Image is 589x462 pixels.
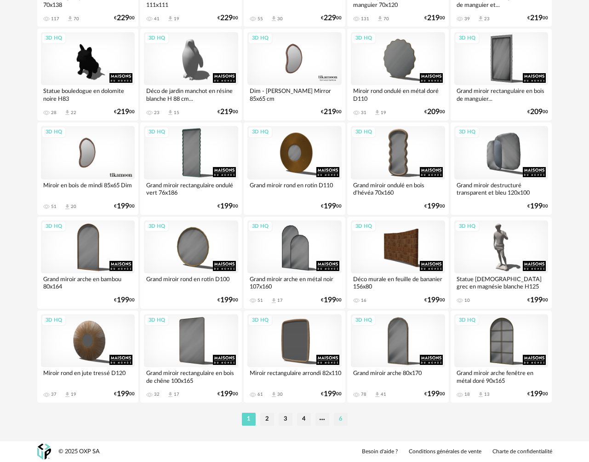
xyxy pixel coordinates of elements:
a: 3D HQ Miroir rectangulaire arrondi 82x110 61 Download icon 30 €19900 [244,311,345,403]
span: 199 [530,391,543,397]
a: Conditions générales de vente [409,448,481,456]
span: Download icon [167,109,174,116]
span: Download icon [64,203,71,210]
div: € 00 [217,391,238,397]
span: Download icon [270,15,277,22]
div: 10 [464,298,470,303]
li: 4 [297,413,311,426]
div: 18 [464,392,470,397]
div: Grand miroir arche fenêtre en métal doré 90x165 [454,367,549,386]
span: Download icon [67,15,74,22]
div: € 00 [424,15,445,21]
div: Grand miroir destructuré transparent et bleu 120x100 [454,179,549,198]
div: Grand miroir ondulé en bois d'hévéa 70x160 [351,179,445,198]
div: 70 [383,16,389,22]
div: 55 [257,16,263,22]
a: 3D HQ Grand miroir rectangulaire en bois de manguier... €20900 [451,29,552,121]
div: 3D HQ [351,127,376,138]
span: 209 [530,109,543,115]
div: Statue [DEMOGRAPHIC_DATA] grec en magnésie blanche H125 [454,273,549,292]
a: 3D HQ Grand miroir ondulé en bois d'hévéa 70x160 €19900 [347,122,449,214]
a: 3D HQ Statue bouledogue en dolomite noire H83 28 Download icon 22 €21900 [37,29,139,121]
span: 199 [324,203,336,209]
div: 3D HQ [455,33,480,44]
div: € 00 [114,109,135,115]
div: 19 [381,110,386,115]
div: 3D HQ [248,221,273,232]
div: Grand miroir rond en rotin D100 [144,273,238,292]
div: € 00 [217,203,238,209]
div: Grand miroir arche en métal noir 107x160 [247,273,342,292]
div: 3D HQ [455,315,480,326]
a: 3D HQ Déco de jardin manchot en résine blanche H 88 cm... 23 Download icon 15 €21900 [140,29,242,121]
div: 37 [51,392,57,397]
span: 199 [427,391,440,397]
div: Déco de jardin manchot en résine blanche H 88 cm... [144,85,238,104]
div: 41 [154,16,160,22]
li: 1 [242,413,256,426]
a: 3D HQ Grand miroir arche en métal noir 107x160 51 Download icon 17 €19900 [244,217,345,309]
div: 16 [361,298,366,303]
div: 61 [257,392,263,397]
div: € 00 [321,391,342,397]
div: 3D HQ [248,33,273,44]
li: 3 [279,413,292,426]
span: 229 [117,15,129,21]
a: 3D HQ Grand miroir rectangulaire ondulé vert 76x186 €19900 [140,122,242,214]
span: Download icon [374,109,381,116]
span: 199 [117,297,129,303]
li: 6 [334,413,348,426]
span: 199 [427,297,440,303]
span: Download icon [64,109,71,116]
div: Statue bouledogue en dolomite noire H83 [41,85,135,104]
div: € 00 [114,15,135,21]
span: 199 [530,297,543,303]
div: Grand miroir rectangulaire en bois de chêne 100x165 [144,367,238,386]
div: 3D HQ [248,127,273,138]
div: Grand miroir arche 80x170 [351,367,445,386]
div: Grand miroir rectangulaire en bois de manguier... [454,85,549,104]
span: Download icon [377,15,383,22]
span: 199 [427,203,440,209]
div: 30 [277,16,283,22]
span: 199 [220,391,233,397]
span: 219 [220,109,233,115]
li: 2 [260,413,274,426]
a: 3D HQ Miroir rond en jute tressé D120 37 Download icon 19 €19900 [37,311,139,403]
span: 199 [117,391,129,397]
div: 22 [71,110,76,115]
span: Download icon [270,297,277,304]
div: € 00 [527,203,548,209]
div: Miroir en bois de mindi 85x65 Dim [41,179,135,198]
div: Miroir rond en jute tressé D120 [41,367,135,386]
div: € 00 [527,297,548,303]
div: € 00 [527,391,548,397]
div: 3D HQ [144,127,169,138]
div: € 00 [527,109,548,115]
div: 117 [51,16,59,22]
span: Download icon [167,15,174,22]
div: € 00 [424,297,445,303]
div: 3D HQ [248,315,273,326]
div: € 00 [321,203,342,209]
div: 3D HQ [144,221,169,232]
a: Besoin d'aide ? [362,448,398,456]
span: Download icon [374,391,381,398]
div: € 00 [527,15,548,21]
a: 3D HQ Grand miroir arche fenêtre en métal doré 90x165 18 Download icon 13 €19900 [451,311,552,403]
div: € 00 [424,391,445,397]
div: € 00 [321,15,342,21]
span: 219 [427,15,440,21]
div: © 2025 OXP SA [58,448,100,456]
div: Dim - [PERSON_NAME] Mirror 85x65 cm [247,85,342,104]
a: 3D HQ Miroir en bois de mindi 85x65 Dim 51 Download icon 20 €19900 [37,122,139,214]
span: 229 [220,15,233,21]
div: 131 [361,16,369,22]
div: Miroir rond ondulé en métal doré D110 [351,85,445,104]
span: 229 [324,15,336,21]
div: Miroir rectangulaire arrondi 82x110 [247,367,342,386]
span: 219 [530,15,543,21]
div: 31 [361,110,366,115]
div: 51 [51,204,57,209]
div: 17 [174,392,179,397]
